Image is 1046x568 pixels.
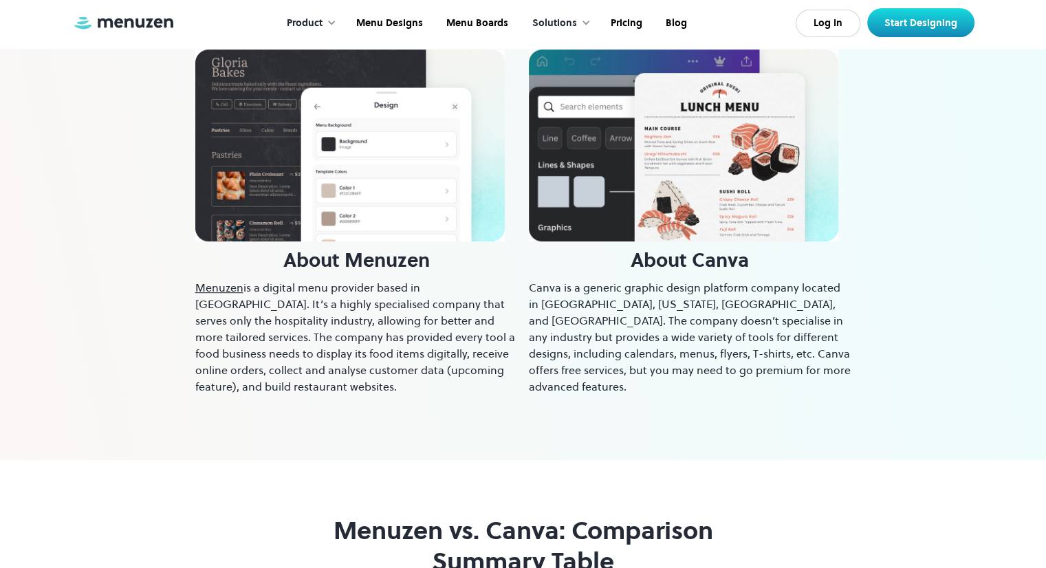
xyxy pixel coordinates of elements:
[519,2,598,45] div: Solutions
[598,2,653,45] a: Pricing
[796,10,860,37] a: Log In
[287,16,323,31] div: Product
[529,248,851,272] h1: About Canva
[195,280,243,295] a: Menuzen
[867,8,974,37] a: Start Designing
[532,16,577,31] div: Solutions
[653,2,697,45] a: Blog
[195,279,518,395] p: is a digital menu provider based in [GEOGRAPHIC_DATA]. It’s a highly specialised company that ser...
[529,279,851,395] p: Canva is a generic graphic design platform company located in [GEOGRAPHIC_DATA], [US_STATE], [GEO...
[273,2,343,45] div: Product
[195,248,518,272] h1: About Menuzen
[433,2,519,45] a: Menu Boards
[343,2,433,45] a: Menu Designs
